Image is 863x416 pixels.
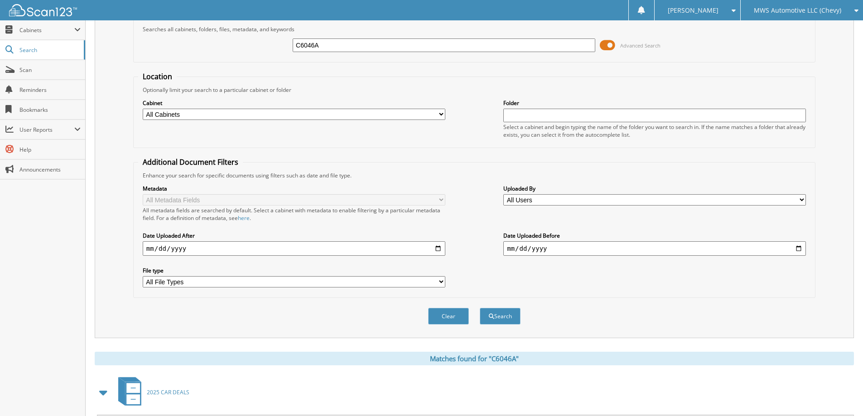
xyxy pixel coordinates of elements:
[19,26,74,34] span: Cabinets
[754,8,841,13] span: MWS Automotive LLC (Chevy)
[9,4,77,16] img: scan123-logo-white.svg
[620,42,661,49] span: Advanced Search
[19,86,81,94] span: Reminders
[138,157,243,167] legend: Additional Document Filters
[143,241,445,256] input: start
[138,172,810,179] div: Enhance your search for specific documents using filters such as date and file type.
[138,72,177,81] legend: Location
[19,126,74,134] span: User Reports
[143,206,445,222] div: All metadata fields are searched by default. Select a cabinet with metadata to enable filtering b...
[19,46,79,54] span: Search
[480,308,521,325] button: Search
[19,66,81,74] span: Scan
[818,373,863,416] iframe: Chat Widget
[503,185,806,192] label: Uploaded By
[503,123,806,139] div: Select a cabinet and begin typing the name of the folder you want to search in. If the name match...
[19,166,81,173] span: Announcements
[19,146,81,153] span: Help
[668,8,718,13] span: [PERSON_NAME]
[143,185,445,192] label: Metadata
[138,25,810,33] div: Searches all cabinets, folders, files, metadata, and keywords
[143,267,445,274] label: File type
[503,241,806,256] input: end
[143,232,445,239] label: Date Uploaded After
[238,214,250,222] a: here
[143,99,445,107] label: Cabinet
[138,86,810,94] div: Optionally limit your search to a particular cabinet or folder
[113,374,189,410] a: 2025 CAR DEALS
[428,308,469,325] button: Clear
[19,106,81,114] span: Bookmarks
[503,99,806,107] label: Folder
[147,388,189,396] span: 2025 CAR DEALS
[503,232,806,239] label: Date Uploaded Before
[95,352,854,365] div: Matches found for "C6046A"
